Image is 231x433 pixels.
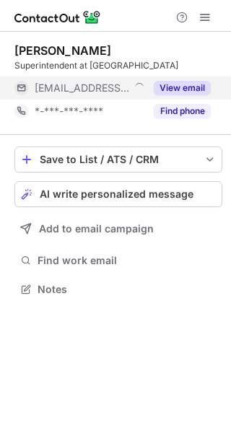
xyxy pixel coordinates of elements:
button: AI write personalized message [14,181,222,207]
div: [PERSON_NAME] [14,43,111,58]
button: save-profile-one-click [14,146,222,172]
div: Superintendent at [GEOGRAPHIC_DATA] [14,59,222,72]
span: Find work email [38,254,217,267]
button: Find work email [14,250,222,271]
img: ContactOut v5.3.10 [14,9,101,26]
button: Notes [14,279,222,299]
button: Reveal Button [154,81,211,95]
span: Notes [38,283,217,296]
div: Save to List / ATS / CRM [40,154,197,165]
button: Add to email campaign [14,216,222,242]
span: Add to email campaign [39,223,154,235]
button: Reveal Button [154,104,211,118]
span: AI write personalized message [40,188,193,200]
span: [EMAIL_ADDRESS][DOMAIN_NAME] [35,82,129,95]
